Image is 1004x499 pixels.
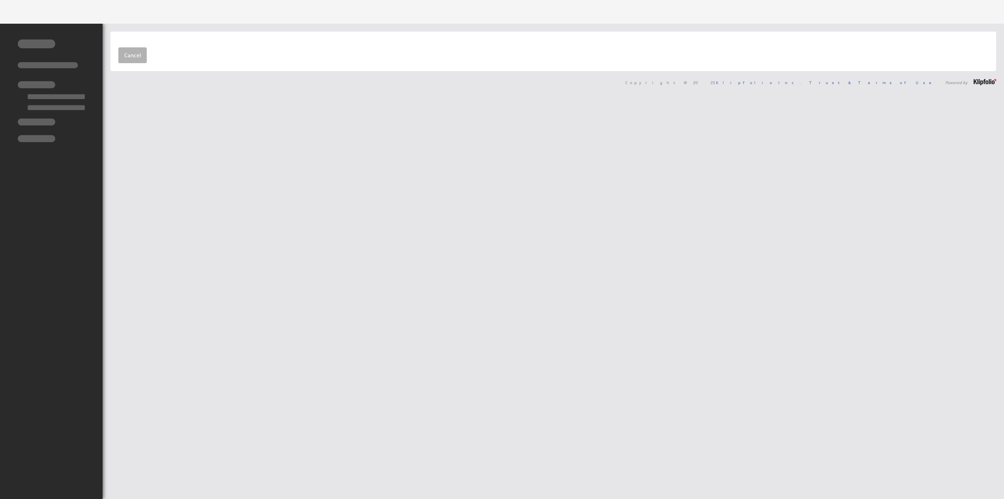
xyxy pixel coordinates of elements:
[716,80,801,85] a: Klipfolio Inc.
[625,81,801,84] span: Copyright © 2025
[974,79,996,85] img: logo-footer.png
[18,39,85,142] img: skeleton-sidenav.svg
[118,47,147,63] a: Cancel
[945,81,968,84] span: Powered by
[809,80,937,85] a: Trust & Terms of Use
